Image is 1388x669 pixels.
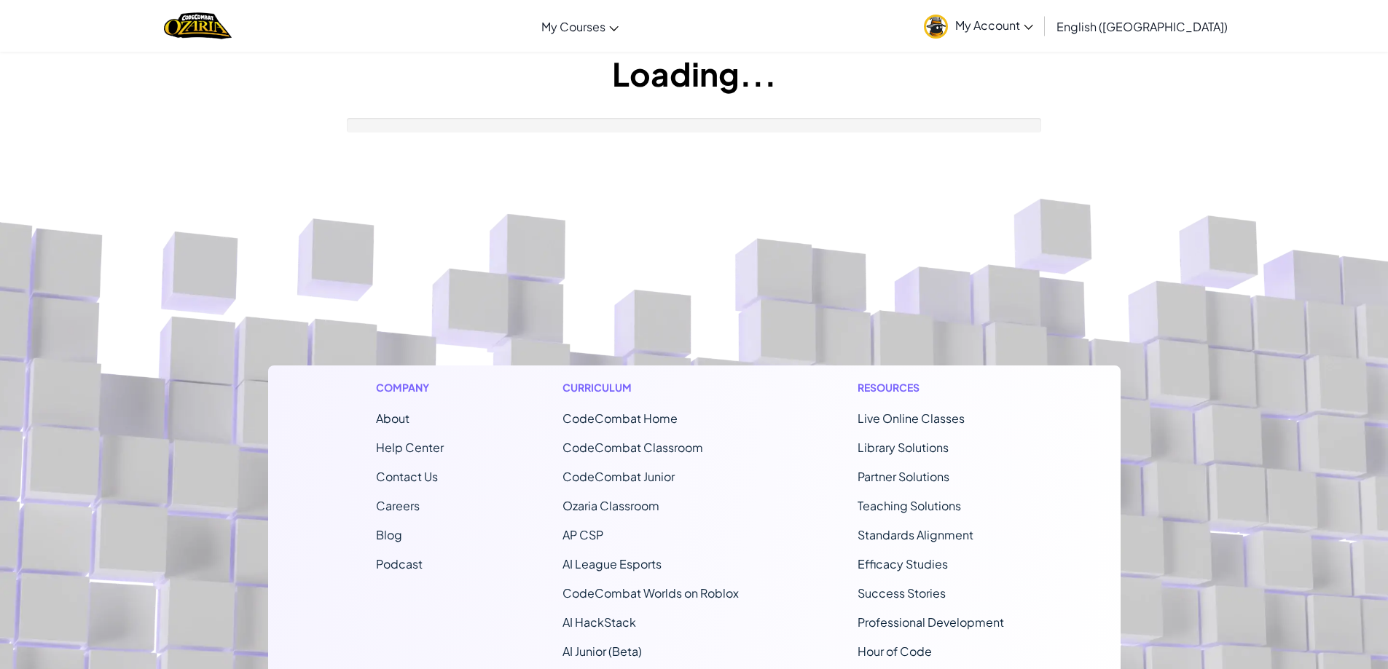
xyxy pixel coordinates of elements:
[924,15,948,39] img: avatar
[858,527,973,542] a: Standards Alignment
[1056,19,1228,34] span: English ([GEOGRAPHIC_DATA])
[562,527,603,542] a: AP CSP
[562,644,642,659] a: AI Junior (Beta)
[562,585,739,601] a: CodeCombat Worlds on Roblox
[376,380,444,395] h1: Company
[858,556,948,571] a: Efficacy Studies
[858,498,961,513] a: Teaching Solutions
[562,411,678,426] span: CodeCombat Home
[376,469,438,484] span: Contact Us
[858,469,949,484] a: Partner Solutions
[376,527,402,542] a: Blog
[1049,7,1235,46] a: English ([GEOGRAPHIC_DATA])
[562,469,675,484] a: CodeCombat Junior
[917,3,1040,49] a: My Account
[164,11,232,41] a: Ozaria by CodeCombat logo
[858,614,1004,630] a: Professional Development
[562,614,636,630] a: AI HackStack
[541,19,605,34] span: My Courses
[562,380,739,395] h1: Curriculum
[376,498,420,513] a: Careers
[164,11,232,41] img: Home
[858,644,932,659] a: Hour of Code
[534,7,626,46] a: My Courses
[858,440,949,455] a: Library Solutions
[562,498,659,513] a: Ozaria Classroom
[858,380,1013,395] h1: Resources
[562,556,662,571] a: AI League Esports
[858,585,946,601] a: Success Stories
[858,411,965,426] a: Live Online Classes
[376,556,423,571] a: Podcast
[376,411,409,426] a: About
[562,440,703,455] a: CodeCombat Classroom
[955,17,1033,33] span: My Account
[376,440,444,455] a: Help Center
